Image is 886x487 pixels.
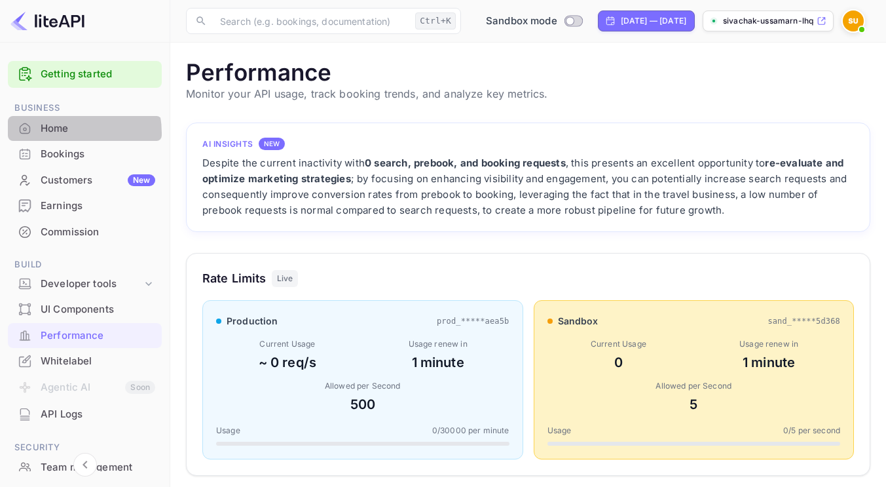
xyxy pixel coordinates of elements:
div: 500 [216,395,509,414]
div: Home [41,121,155,136]
div: Performance [8,323,162,349]
div: Switch to Production mode [481,14,587,29]
div: 1 minute [697,353,840,372]
div: Earnings [8,193,162,219]
div: API Logs [8,402,162,427]
p: sivachak-ussamarn-lhq5... [723,15,814,27]
div: 5 [547,395,841,414]
button: Collapse navigation [73,453,97,477]
a: Team management [8,455,162,479]
div: Earnings [41,199,155,214]
a: Earnings [8,193,162,218]
div: Home [8,116,162,142]
div: UI Components [8,297,162,322]
div: Ctrl+K [415,12,456,29]
h1: Performance [186,58,870,86]
strong: 0 search, prebook, and booking requests [365,157,566,169]
span: Sandbox mode [486,14,557,29]
div: Team management [41,460,155,475]
img: LiteAPI logo [10,10,84,31]
div: New [128,174,155,186]
div: UI Components [41,302,155,317]
span: production [227,314,278,328]
div: Current Usage [216,338,359,350]
h3: Rate Limits [202,269,267,287]
div: API Logs [41,407,155,422]
a: Home [8,116,162,140]
div: Customers [41,173,155,188]
div: Usage renew in [697,338,840,350]
span: 0 / 30000 per minute [432,425,509,437]
img: Sivachak Ussamarn [843,10,864,31]
div: Commission [8,220,162,245]
div: Performance [41,328,155,343]
span: Business [8,101,162,115]
div: 0 [547,353,690,372]
div: CustomersNew [8,168,162,193]
span: Security [8,440,162,455]
span: Usage [216,425,240,437]
a: Bookings [8,142,162,166]
div: NEW [259,138,285,150]
a: Performance [8,323,162,347]
span: 0 / 5 per second [783,425,840,437]
div: Live [272,270,299,287]
div: Team management [8,455,162,480]
h4: AI Insights [202,138,253,150]
span: Build [8,258,162,272]
div: Allowed per Second [547,380,841,392]
div: 1 minute [367,353,509,372]
a: Commission [8,220,162,244]
a: Whitelabel [8,349,162,373]
a: Getting started [41,67,155,82]
span: Usage [547,425,572,437]
div: Bookings [8,142,162,167]
div: Developer tools [8,273,162,296]
div: Click to change the date range period [598,10,695,31]
div: Bookings [41,147,155,162]
a: UI Components [8,297,162,321]
div: Despite the current inactivity with , this presents an excellent opportunity to ; by focusing on ... [202,155,854,218]
div: Usage renew in [367,338,509,350]
div: Developer tools [41,277,142,292]
div: Current Usage [547,338,690,350]
input: Search (e.g. bookings, documentation) [212,8,410,34]
a: API Logs [8,402,162,426]
div: Commission [41,225,155,240]
div: Whitelabel [41,354,155,369]
div: Getting started [8,61,162,88]
div: [DATE] — [DATE] [621,15,686,27]
div: Whitelabel [8,349,162,374]
div: Allowed per Second [216,380,509,392]
a: CustomersNew [8,168,162,192]
p: Monitor your API usage, track booking trends, and analyze key metrics. [186,86,870,102]
div: ~ 0 req/s [216,353,359,372]
span: sandbox [558,314,599,328]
